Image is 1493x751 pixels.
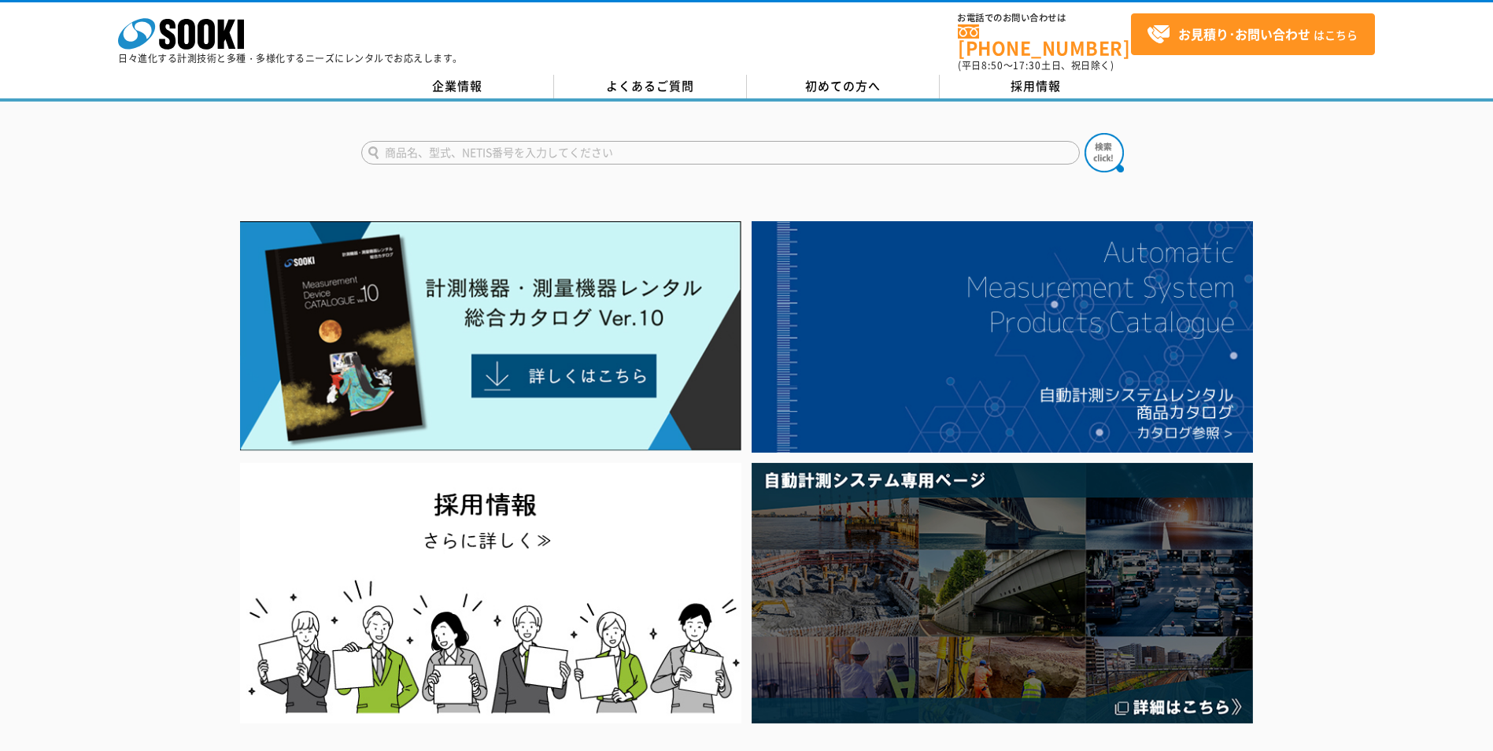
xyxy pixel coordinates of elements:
span: 17:30 [1013,58,1041,72]
img: SOOKI recruit [240,463,741,723]
a: 企業情報 [361,75,554,98]
strong: お見積り･お問い合わせ [1178,24,1310,43]
p: 日々進化する計測技術と多種・多様化するニーズにレンタルでお応えします。 [118,54,463,63]
a: よくあるご質問 [554,75,747,98]
img: btn_search.png [1085,133,1124,172]
input: 商品名、型式、NETIS番号を入力してください [361,141,1080,165]
span: 初めての方へ [805,77,881,94]
img: 自動計測システム専用ページ [752,463,1253,723]
span: 8:50 [981,58,1003,72]
a: 初めての方へ [747,75,940,98]
img: 自動計測システムカタログ [752,221,1253,453]
a: 採用情報 [940,75,1133,98]
span: お電話でのお問い合わせは [958,13,1131,23]
a: [PHONE_NUMBER] [958,24,1131,57]
span: はこちら [1147,23,1358,46]
span: (平日 ～ 土日、祝日除く) [958,58,1114,72]
img: Catalog Ver10 [240,221,741,451]
a: お見積り･お問い合わせはこちら [1131,13,1375,55]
